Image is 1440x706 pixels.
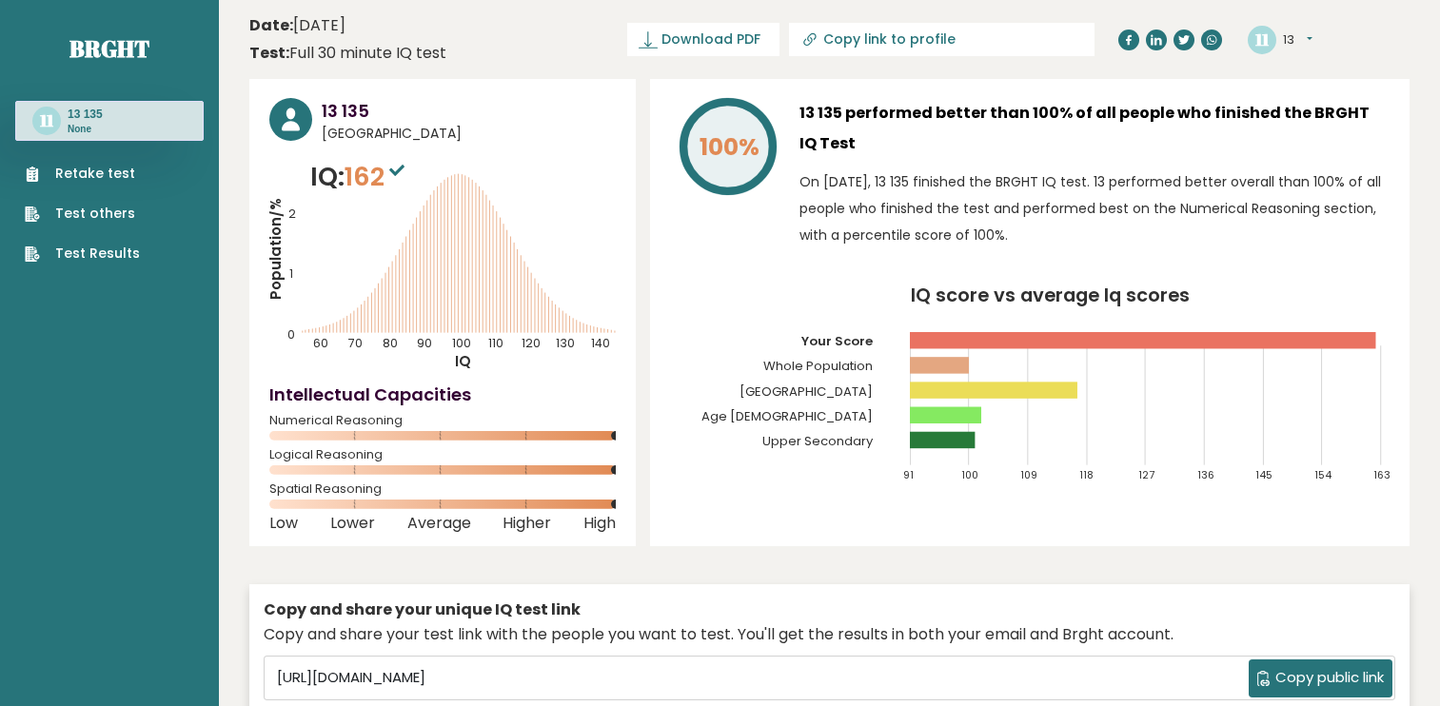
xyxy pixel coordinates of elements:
[583,520,616,527] span: High
[25,244,140,264] a: Test Results
[39,109,54,131] text: 11
[1314,468,1332,482] tspan: 154
[1275,667,1384,689] span: Copy public link
[1249,659,1392,697] button: Copy public link
[68,107,103,122] h3: 13 135
[700,130,759,164] tspan: 100%
[288,206,296,222] tspan: 2
[452,335,471,351] tspan: 100
[488,335,503,351] tspan: 110
[701,407,873,425] tspan: Age [DEMOGRAPHIC_DATA]
[289,265,293,282] tspan: 1
[661,29,760,49] span: Download PDF
[911,282,1190,308] tspan: IQ score vs average Iq scores
[264,598,1395,621] div: Copy and share your unique IQ test link
[330,520,375,527] span: Lower
[591,335,610,351] tspan: 140
[348,335,363,351] tspan: 70
[1197,468,1214,482] tspan: 136
[962,468,979,482] tspan: 100
[1138,468,1154,482] tspan: 127
[69,33,149,64] a: Brght
[313,335,328,351] tspan: 60
[800,332,873,350] tspan: Your Score
[266,198,286,300] tspan: Population/%
[762,432,874,450] tspan: Upper Secondary
[455,352,471,372] tspan: IQ
[269,417,616,424] span: Numerical Reasoning
[763,357,873,375] tspan: Whole Population
[249,42,289,64] b: Test:
[269,520,298,527] span: Low
[1020,468,1037,482] tspan: 109
[269,382,616,407] h4: Intellectual Capacities
[25,204,140,224] a: Test others
[1079,468,1094,482] tspan: 118
[799,168,1390,248] p: On [DATE], 13 135 finished the BRGHT IQ test. 13 performed better overall than 100% of all people...
[1255,468,1272,482] tspan: 145
[383,335,398,351] tspan: 80
[264,623,1395,646] div: Copy and share your test link with the people you want to test. You'll get the results in both yo...
[1254,28,1270,49] text: 11
[407,520,471,527] span: Average
[1373,468,1391,482] tspan: 163
[903,468,914,482] tspan: 91
[68,123,103,136] p: None
[556,335,575,351] tspan: 130
[249,14,293,36] b: Date:
[503,520,551,527] span: Higher
[269,485,616,493] span: Spatial Reasoning
[740,382,873,400] tspan: [GEOGRAPHIC_DATA]
[417,335,432,351] tspan: 90
[522,335,541,351] tspan: 120
[310,158,409,196] p: IQ:
[269,451,616,459] span: Logical Reasoning
[322,124,616,144] span: [GEOGRAPHIC_DATA]
[345,159,409,194] span: 162
[1283,30,1312,49] button: 13
[322,98,616,124] h3: 13 135
[249,42,446,65] div: Full 30 minute IQ test
[249,14,345,37] time: [DATE]
[627,23,779,56] a: Download PDF
[799,98,1390,159] h3: 13 135 performed better than 100% of all people who finished the BRGHT IQ Test
[287,326,295,343] tspan: 0
[25,164,140,184] a: Retake test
